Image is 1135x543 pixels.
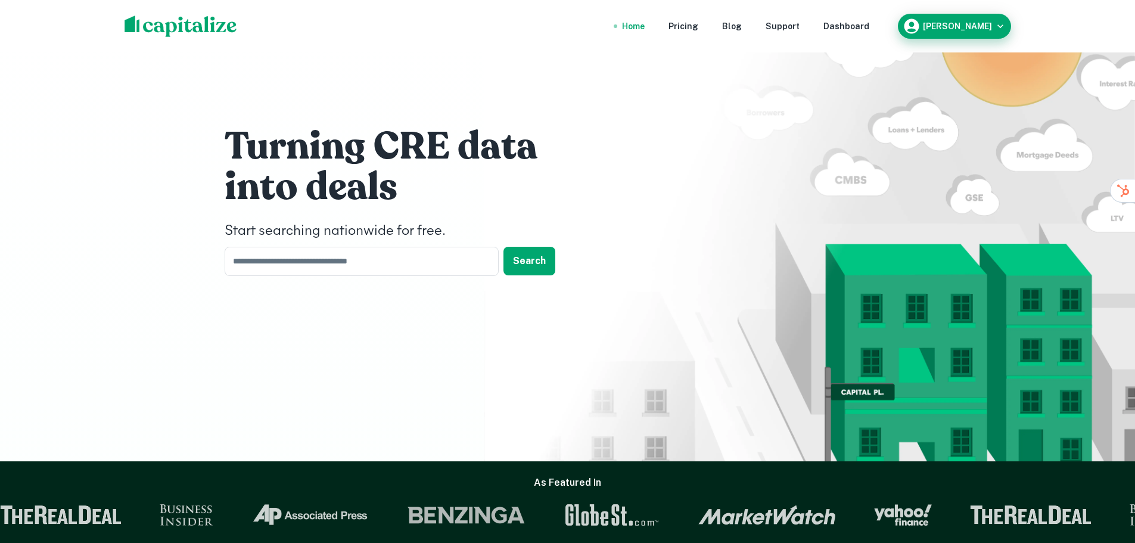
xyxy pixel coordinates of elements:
[823,20,869,33] a: Dashboard
[157,504,210,526] img: Business Insider
[695,505,833,525] img: Market Watch
[722,20,742,33] a: Blog
[967,505,1089,525] img: The Real Deal
[225,123,582,170] h1: Turning CRE data
[923,22,992,30] h6: [PERSON_NAME]
[534,476,601,490] h6: As Featured In
[1075,448,1135,505] iframe: Chat Widget
[668,20,698,33] a: Pricing
[871,504,929,526] img: Yahoo Finance
[403,504,523,526] img: Benzinga
[622,20,645,33] a: Home
[898,14,1011,39] button: [PERSON_NAME]
[225,163,582,211] h1: into deals
[766,20,800,33] a: Support
[561,504,657,526] img: GlobeSt
[225,221,582,242] h4: Start searching nationwide for free.
[503,247,555,275] button: Search
[125,15,237,37] img: capitalize-logo.png
[248,504,366,526] img: Associated Press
